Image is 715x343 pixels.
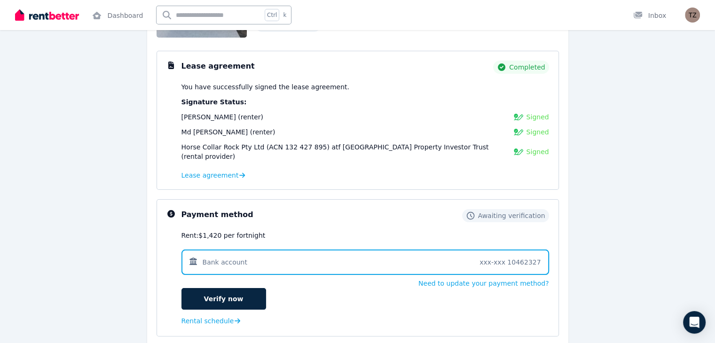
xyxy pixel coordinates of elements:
span: Signed [526,112,549,122]
a: Lease agreement [181,171,245,180]
div: Rent: $1,420 per fortnight [181,231,549,240]
h3: Payment method [181,209,253,220]
div: (renter) [181,112,263,122]
h3: Lease agreement [181,61,255,72]
img: Signed Lease [514,147,523,156]
span: k [283,11,286,19]
button: Need to update your payment method? [418,279,549,288]
span: Signed [526,127,549,137]
span: Horse Collar Rock Pty Ltd (ACN 132 427 895) atf [GEOGRAPHIC_DATA] Property Investor Trust [181,143,489,151]
img: Signed Lease [514,112,523,122]
span: Md [PERSON_NAME] [181,128,248,136]
span: Rental schedule [181,316,234,326]
div: Open Intercom Messenger [683,311,706,334]
div: (renter) [181,127,275,137]
span: [PERSON_NAME] [181,113,236,121]
a: Rental schedule [181,316,241,326]
span: Signed [526,147,549,156]
div: Inbox [633,11,666,20]
div: (rental provider) [181,142,509,161]
p: Signature Status: [181,97,549,107]
span: Completed [509,62,545,72]
img: Taslima Zahan [685,8,700,23]
img: RentBetter [15,8,79,22]
span: Ctrl [265,9,279,21]
span: Awaiting verification [478,211,545,220]
a: Verify now [181,288,266,310]
span: Lease agreement [181,171,239,180]
img: Signed Lease [514,127,523,137]
p: You have successfully signed the lease agreement. [181,82,549,92]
